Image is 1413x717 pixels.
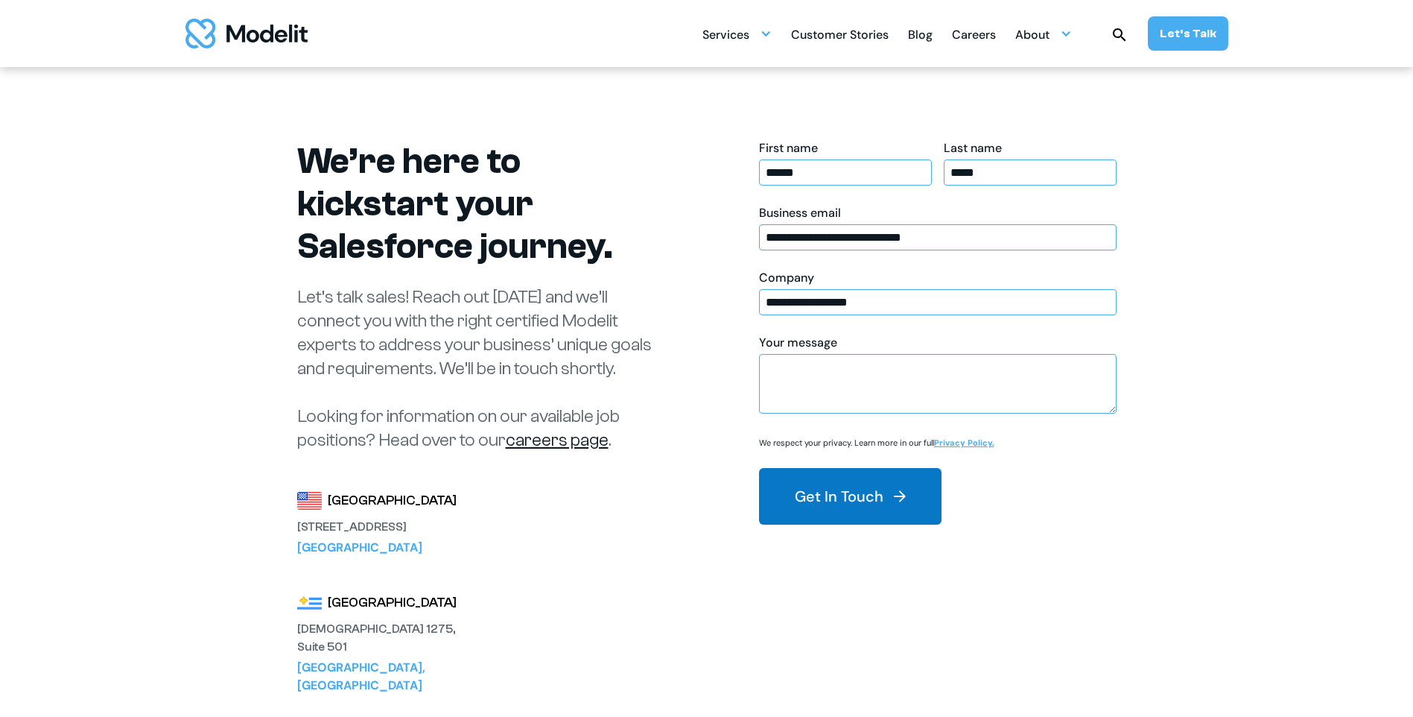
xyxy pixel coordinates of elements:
[1015,22,1050,51] div: About
[791,19,889,48] a: Customer Stories
[185,19,308,48] img: modelit logo
[702,19,772,48] div: Services
[297,539,461,557] div: [GEOGRAPHIC_DATA]
[297,285,670,452] p: Let’s talk sales! Reach out [DATE] and we’ll connect you with the right certified Modelit experts...
[1015,19,1072,48] div: About
[759,468,942,525] button: Get In Touch
[297,140,670,268] h1: We’re here to kickstart your Salesforce journey.
[297,518,461,536] div: [STREET_ADDRESS]
[702,22,749,51] div: Services
[952,22,996,51] div: Careers
[908,19,933,48] a: Blog
[908,22,933,51] div: Blog
[506,430,609,450] a: careers page
[934,438,994,448] a: Privacy Policy.
[759,335,1117,351] div: Your message
[185,19,308,48] a: home
[759,205,1117,221] div: Business email
[328,490,457,511] div: [GEOGRAPHIC_DATA]
[791,22,889,51] div: Customer Stories
[952,19,996,48] a: Careers
[944,140,1117,157] div: Last name
[297,620,461,656] div: [DEMOGRAPHIC_DATA] 1275, Suite 501
[297,659,461,695] div: [GEOGRAPHIC_DATA], [GEOGRAPHIC_DATA]
[795,486,883,507] div: Get In Touch
[891,487,909,505] img: arrow right
[328,593,457,613] div: [GEOGRAPHIC_DATA]
[1148,16,1228,51] a: Let’s Talk
[759,270,1117,286] div: Company
[759,438,994,449] p: We respect your privacy. Learn more in our full
[1160,25,1216,42] div: Let’s Talk
[759,140,932,157] div: First name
